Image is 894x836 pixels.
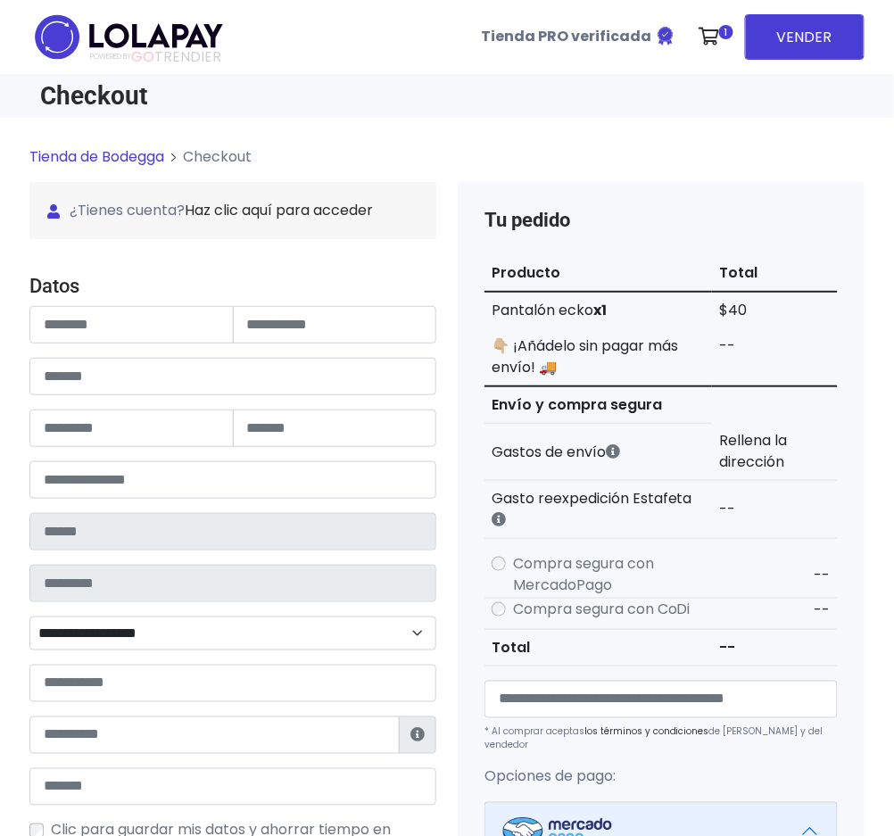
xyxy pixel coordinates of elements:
[712,630,838,666] td: --
[513,553,705,596] label: Compra segura con MercadoPago
[484,630,712,666] th: Total
[484,386,712,424] th: Envío y compra segura
[29,275,436,298] h4: Datos
[815,600,831,620] span: --
[185,200,373,220] a: Haz clic aquí para acceder
[584,725,709,739] a: los términos y condiciones
[712,255,838,292] th: Total
[484,423,712,481] th: Gastos de envío
[691,10,738,63] a: 1
[815,565,831,585] span: --
[606,444,620,459] i: Los gastos de envío dependen de códigos postales. ¡Te puedes llevar más productos en un solo envío !
[712,423,838,481] td: Rellena la dirección
[29,146,865,182] nav: breadcrumb
[492,512,506,526] i: Estafeta cobra este monto extra por ser un CP de difícil acceso
[90,49,221,65] span: TRENDIER
[40,81,436,111] h1: Checkout
[484,328,712,386] td: 👇🏼 ¡Añádelo sin pagar más envío! 🚚
[481,26,651,46] b: Tienda PRO verificada
[593,300,607,320] strong: x1
[47,200,418,221] span: ¿Tienes cuenta?
[719,25,733,39] span: 1
[484,766,838,788] p: Opciones de pago:
[410,728,425,742] i: Estafeta lo usará para ponerse en contacto en caso de tener algún problema con el envío
[484,725,838,752] p: * Al comprar aceptas de [PERSON_NAME] y del vendedor
[484,209,838,232] h4: Tu pedido
[513,599,691,620] label: Compra segura con CoDi
[484,255,712,292] th: Producto
[712,328,838,386] td: --
[90,52,131,62] span: POWERED BY
[655,25,676,46] img: Tienda verificada
[131,46,154,67] span: GO
[164,146,252,168] li: Checkout
[745,14,865,60] a: VENDER
[29,146,164,167] a: Tienda de Bodegga
[484,292,712,328] td: Pantalón ecko
[484,481,712,539] th: Gasto reexpedición Estafeta
[29,9,228,65] img: logo
[712,292,838,328] td: $40
[712,481,838,539] td: --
